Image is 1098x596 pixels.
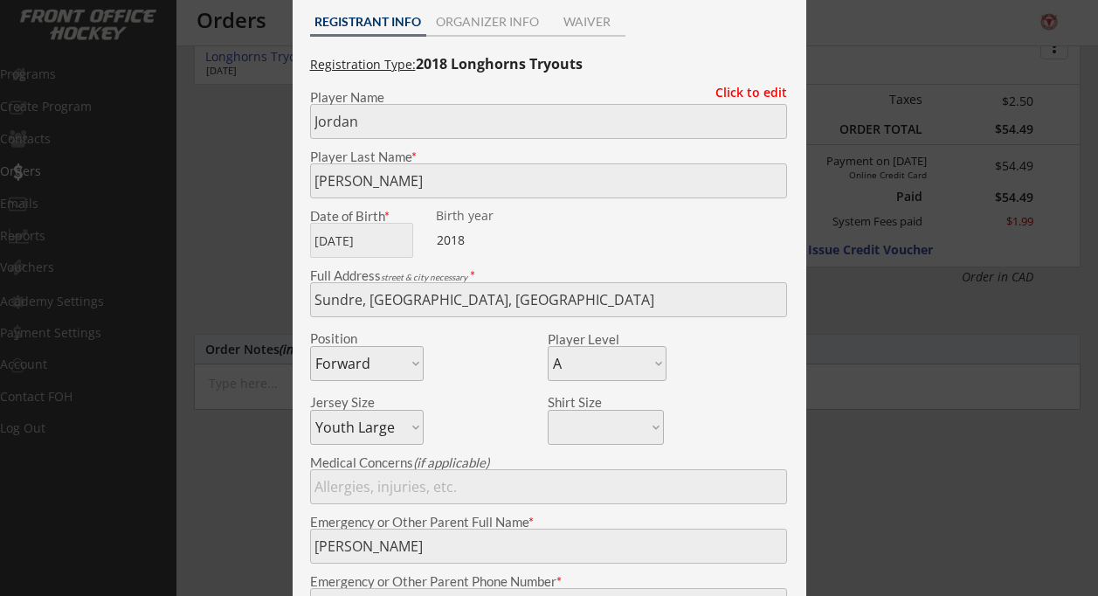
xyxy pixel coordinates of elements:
[310,456,787,469] div: Medical Concerns
[436,210,545,222] div: Birth year
[310,332,400,345] div: Position
[310,56,416,73] u: Registration Type:
[310,269,787,282] div: Full Address
[310,396,400,409] div: Jersey Size
[310,575,787,588] div: Emergency or Other Parent Phone Number
[416,54,583,73] strong: 2018 Longhorns Tryouts
[702,87,787,99] div: Click to edit
[437,232,546,249] div: 2018
[436,210,545,223] div: We are transitioning the system to collect and store date of birth instead of just birth year to ...
[310,516,787,529] div: Emergency or Other Parent Full Name
[310,469,787,504] input: Allergies, injuries, etc.
[426,16,549,28] div: ORGANIZER INFO
[548,396,638,409] div: Shirt Size
[548,333,666,346] div: Player Level
[310,282,787,317] input: Street, City, Province/State
[549,16,625,28] div: WAIVER
[310,91,787,104] div: Player Name
[310,210,424,223] div: Date of Birth
[310,16,426,28] div: REGISTRANT INFO
[310,150,787,163] div: Player Last Name
[413,454,489,470] em: (if applicable)
[381,272,467,282] em: street & city necessary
